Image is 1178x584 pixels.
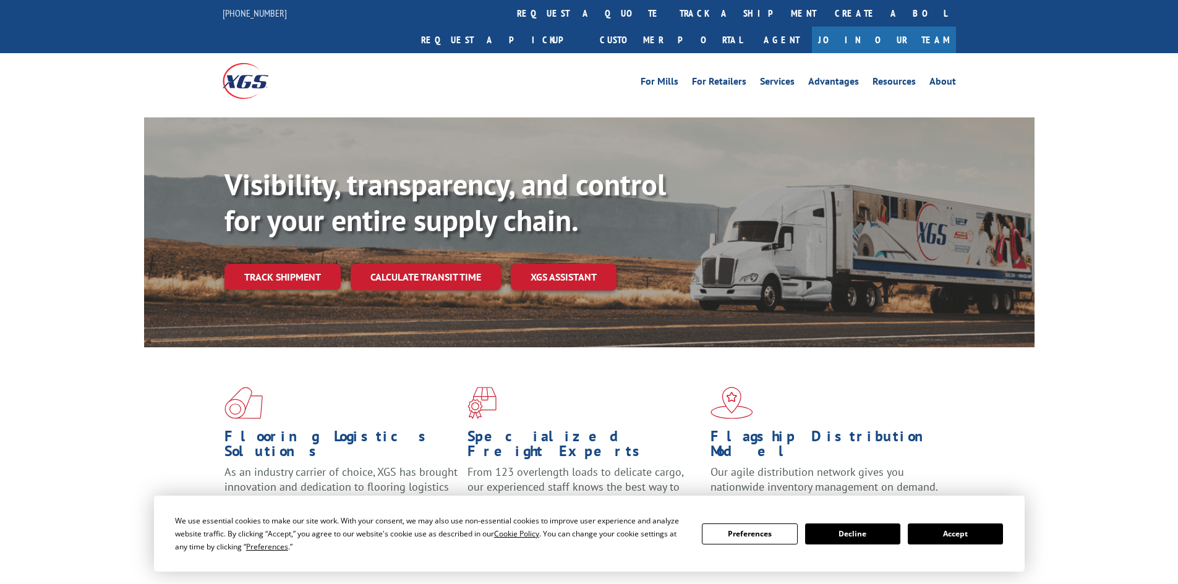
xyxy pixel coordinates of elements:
button: Accept [908,523,1003,544]
span: Cookie Policy [494,528,539,539]
a: XGS ASSISTANT [511,264,617,290]
a: Request a pickup [412,27,591,53]
a: Calculate transit time [351,264,501,290]
h1: Flooring Logistics Solutions [224,429,458,465]
a: Services [760,77,795,90]
a: About [929,77,956,90]
span: As an industry carrier of choice, XGS has brought innovation and dedication to flooring logistics... [224,465,458,509]
div: Cookie Consent Prompt [154,496,1025,572]
a: For Retailers [692,77,746,90]
a: Advantages [808,77,859,90]
a: Join Our Team [812,27,956,53]
button: Decline [805,523,900,544]
a: Agent [751,27,812,53]
a: For Mills [641,77,678,90]
img: xgs-icon-total-supply-chain-intelligence-red [224,387,263,419]
img: xgs-icon-flagship-distribution-model-red [711,387,753,419]
a: [PHONE_NUMBER] [223,7,287,19]
b: Visibility, transparency, and control for your entire supply chain. [224,165,666,239]
p: From 123 overlength loads to delicate cargo, our experienced staff knows the best way to move you... [467,465,701,520]
span: Preferences [246,541,288,552]
button: Preferences [702,523,797,544]
a: Resources [873,77,916,90]
a: Customer Portal [591,27,751,53]
h1: Flagship Distribution Model [711,429,944,465]
span: Our agile distribution network gives you nationwide inventory management on demand. [711,465,938,494]
h1: Specialized Freight Experts [467,429,701,465]
img: xgs-icon-focused-on-flooring-red [467,387,497,419]
div: We use essential cookies to make our site work. With your consent, we may also use non-essential ... [175,514,687,553]
a: Track shipment [224,264,341,290]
